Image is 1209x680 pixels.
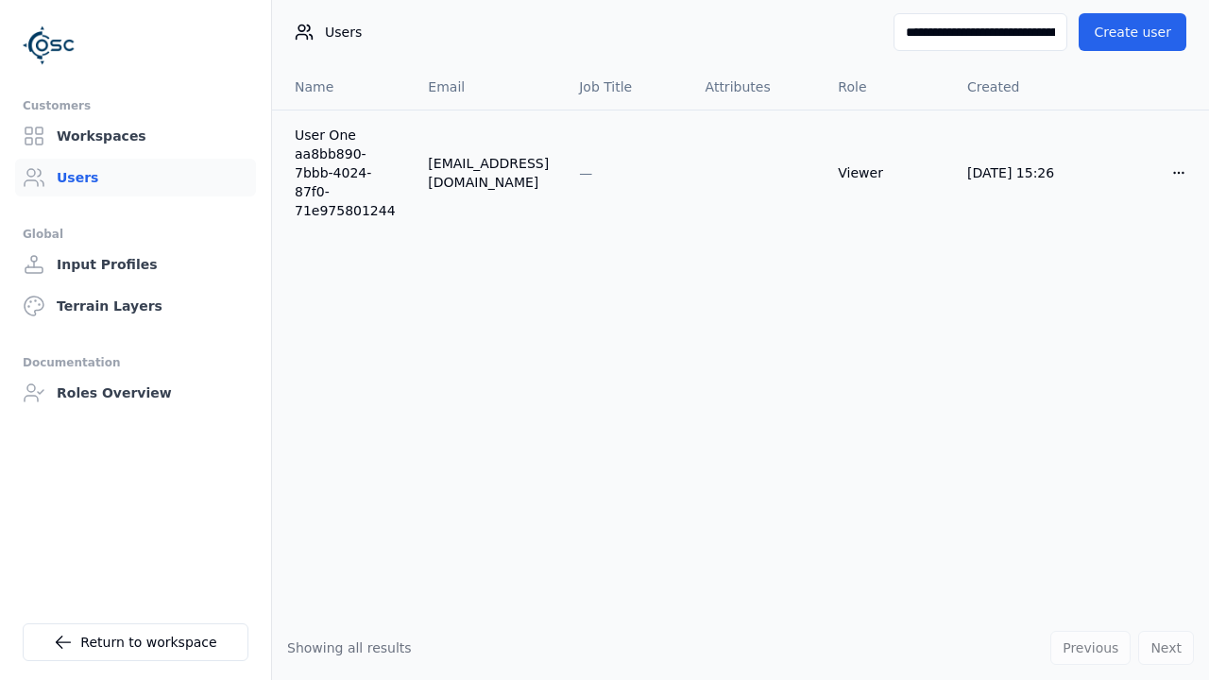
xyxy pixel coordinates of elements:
th: Created [952,64,1082,110]
a: Input Profiles [15,246,256,283]
div: Customers [23,94,248,117]
div: Documentation [23,351,248,374]
th: Job Title [564,64,690,110]
th: Role [823,64,952,110]
span: Showing all results [287,640,412,655]
a: Users [15,159,256,196]
th: Email [413,64,564,110]
a: Roles Overview [15,374,256,412]
a: Return to workspace [23,623,248,661]
div: Global [23,223,248,246]
img: Logo [23,19,76,72]
button: Create user [1079,13,1186,51]
a: Terrain Layers [15,287,256,325]
span: Users [325,23,362,42]
span: — [579,165,592,180]
th: Attributes [690,64,824,110]
div: Viewer [838,163,937,182]
th: Name [272,64,413,110]
a: User One aa8bb890-7bbb-4024-87f0-71e975801244 [295,126,398,220]
div: [EMAIL_ADDRESS][DOMAIN_NAME] [428,154,549,192]
div: [DATE] 15:26 [967,163,1067,182]
a: Workspaces [15,117,256,155]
